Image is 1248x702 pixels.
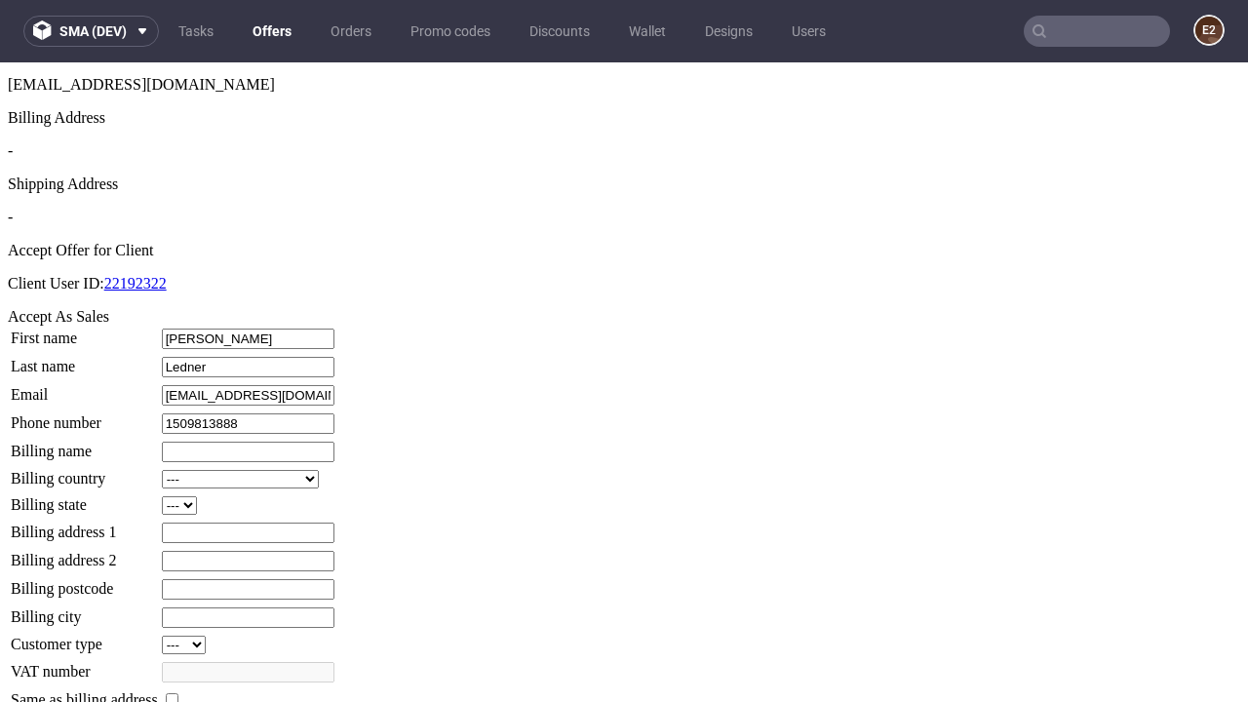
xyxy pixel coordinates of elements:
[8,146,13,163] span: -
[10,599,159,621] td: VAT number
[59,24,127,38] span: sma (dev)
[8,113,1240,131] div: Shipping Address
[10,487,159,510] td: Billing address 2
[241,16,303,47] a: Offers
[319,16,383,47] a: Orders
[23,16,159,47] button: sma (dev)
[10,350,159,372] td: Phone number
[10,516,159,538] td: Billing postcode
[693,16,764,47] a: Designs
[8,213,1240,230] p: Client User ID:
[10,433,159,453] td: Billing state
[167,16,225,47] a: Tasks
[8,246,1240,263] div: Accept As Sales
[1195,17,1223,44] figcaption: e2
[10,378,159,401] td: Billing name
[10,544,159,566] td: Billing city
[8,14,275,30] span: [EMAIL_ADDRESS][DOMAIN_NAME]
[10,407,159,427] td: Billing country
[10,322,159,344] td: Email
[8,80,13,97] span: -
[10,572,159,593] td: Customer type
[104,213,167,229] a: 22192322
[399,16,502,47] a: Promo codes
[10,265,159,288] td: First name
[8,47,1240,64] div: Billing Address
[518,16,602,47] a: Discounts
[10,459,159,482] td: Billing address 1
[780,16,838,47] a: Users
[8,179,1240,197] div: Accept Offer for Client
[617,16,678,47] a: Wallet
[10,293,159,316] td: Last name
[10,627,159,648] td: Same as billing address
